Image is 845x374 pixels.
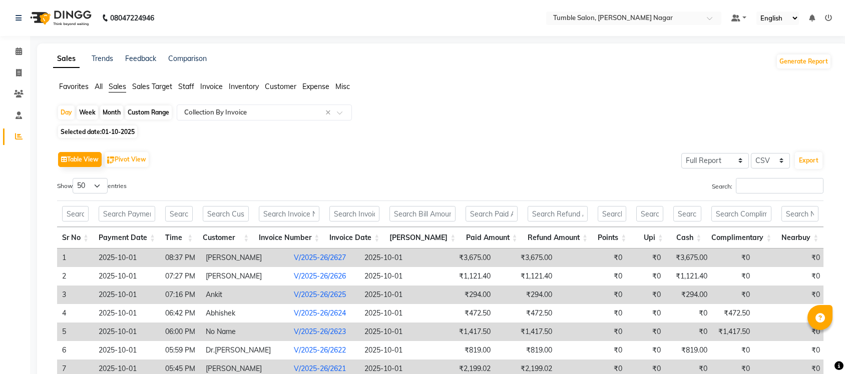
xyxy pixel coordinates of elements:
[201,304,289,322] td: Abhishek
[359,341,419,359] td: 2025-10-01
[102,128,135,135] span: 01-10-2025
[125,105,172,119] div: Custom Range
[294,253,346,262] a: V/2025-26/2627
[712,341,755,359] td: ₹0
[110,4,154,32] b: 08047224946
[62,206,89,221] input: Search Sr No
[57,178,127,193] label: Show entries
[627,322,666,341] td: ₹0
[100,105,123,119] div: Month
[294,271,346,280] a: V/2025-26/2626
[419,322,496,341] td: ₹1,417.50
[58,152,102,167] button: Table View
[781,206,818,221] input: Search Nearbuy
[160,304,201,322] td: 06:42 PM
[57,341,94,359] td: 6
[673,206,702,221] input: Search Cash
[627,248,666,267] td: ₹0
[593,227,631,248] th: Points: activate to sort column ascending
[631,227,668,248] th: Upi: activate to sort column ascending
[419,248,496,267] td: ₹3,675.00
[496,322,557,341] td: ₹1,417.50
[706,227,776,248] th: Complimentary: activate to sort column ascending
[666,341,712,359] td: ₹819.00
[557,304,627,322] td: ₹0
[384,227,461,248] th: Bill Amount: activate to sort column ascending
[58,105,75,119] div: Day
[666,322,712,341] td: ₹0
[419,304,496,322] td: ₹472.50
[26,4,94,32] img: logo
[57,285,94,304] td: 3
[712,322,755,341] td: ₹1,417.50
[496,267,557,285] td: ₹1,121.40
[668,227,707,248] th: Cash: activate to sort column ascending
[57,322,94,341] td: 5
[557,248,627,267] td: ₹0
[94,341,160,359] td: 2025-10-01
[666,248,712,267] td: ₹3,675.00
[755,322,825,341] td: ₹0
[359,267,419,285] td: 2025-10-01
[302,82,329,91] span: Expense
[755,304,825,322] td: ₹0
[105,152,149,167] button: Pivot View
[712,304,755,322] td: ₹472.50
[77,105,98,119] div: Week
[160,267,201,285] td: 07:27 PM
[712,248,755,267] td: ₹0
[557,285,627,304] td: ₹0
[160,248,201,267] td: 08:37 PM
[329,206,379,221] input: Search Invoice Date
[94,248,160,267] td: 2025-10-01
[666,285,712,304] td: ₹294.00
[160,227,198,248] th: Time: activate to sort column ascending
[359,285,419,304] td: 2025-10-01
[755,341,825,359] td: ₹0
[73,178,108,193] select: Showentries
[496,341,557,359] td: ₹819.00
[254,227,324,248] th: Invoice Number: activate to sort column ascending
[125,54,156,63] a: Feedback
[712,267,755,285] td: ₹0
[598,206,626,221] input: Search Points
[265,82,296,91] span: Customer
[666,267,712,285] td: ₹1,121.40
[201,322,289,341] td: No Name
[466,206,517,221] input: Search Paid Amount
[107,156,115,164] img: pivot.png
[201,341,289,359] td: Dr.[PERSON_NAME]
[776,227,823,248] th: Nearbuy: activate to sort column ascending
[178,82,194,91] span: Staff
[627,304,666,322] td: ₹0
[755,285,825,304] td: ₹0
[57,267,94,285] td: 2
[557,341,627,359] td: ₹0
[711,206,771,221] input: Search Complimentary
[132,82,172,91] span: Sales Target
[57,248,94,267] td: 1
[803,334,835,364] iframe: chat widget
[736,178,823,193] input: Search:
[201,267,289,285] td: [PERSON_NAME]
[636,206,663,221] input: Search Upi
[359,248,419,267] td: 2025-10-01
[92,54,113,63] a: Trends
[229,82,259,91] span: Inventory
[755,267,825,285] td: ₹0
[666,304,712,322] td: ₹0
[53,50,80,68] a: Sales
[335,82,350,91] span: Misc
[496,304,557,322] td: ₹472.50
[94,322,160,341] td: 2025-10-01
[59,82,89,91] span: Favorites
[359,304,419,322] td: 2025-10-01
[324,227,384,248] th: Invoice Date: activate to sort column ascending
[461,227,522,248] th: Paid Amount: activate to sort column ascending
[712,285,755,304] td: ₹0
[94,304,160,322] td: 2025-10-01
[557,322,627,341] td: ₹0
[294,364,346,373] a: V/2025-26/2621
[201,248,289,267] td: [PERSON_NAME]
[160,285,201,304] td: 07:16 PM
